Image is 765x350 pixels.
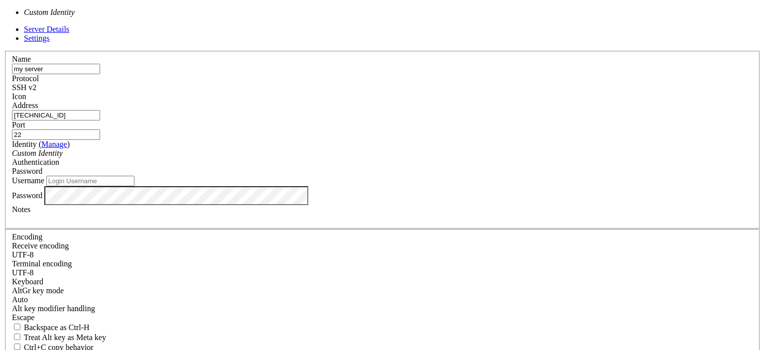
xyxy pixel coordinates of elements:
[24,323,90,332] span: Backspace as Ctrl-H
[14,344,20,350] input: Ctrl+C copy behavior
[12,286,64,295] label: Set the expected encoding for data received from the host. If the encodings do not match, visual ...
[12,333,106,342] label: Whether the Alt key acts as a Meta key or as a distinct Alt key.
[12,268,34,277] span: UTF-8
[14,324,20,330] input: Backspace as Ctrl-H
[24,25,69,33] a: Server Details
[12,83,753,92] div: SSH v2
[14,334,20,340] input: Treat Alt key as Meta key
[24,8,75,16] i: Custom Identity
[39,140,70,148] span: ( )
[12,167,753,176] div: Password
[12,167,42,175] span: Password
[12,55,31,63] label: Name
[12,233,42,241] label: Encoding
[12,277,43,286] label: Keyboard
[12,250,753,259] div: UTF-8
[12,205,30,214] label: Notes
[24,333,106,342] span: Treat Alt key as Meta key
[12,295,28,304] span: Auto
[12,110,100,120] input: Host Name or IP
[12,176,44,185] label: Username
[12,191,42,199] label: Password
[12,304,95,313] label: Controls how the Alt key is handled. Escape: Send an ESC prefix. 8-Bit: Add 128 to the typed char...
[46,176,134,186] input: Login Username
[12,241,69,250] label: Set the expected encoding for data received from the host. If the encodings do not match, visual ...
[12,74,39,83] label: Protocol
[12,259,72,268] label: The default terminal encoding. ISO-2022 enables character map translations (like graphics maps). ...
[12,268,753,277] div: UTF-8
[12,149,753,158] div: Custom Identity
[12,295,753,304] div: Auto
[12,64,100,74] input: Server Name
[12,120,25,129] label: Port
[12,129,100,140] input: Port Number
[12,101,38,110] label: Address
[41,140,67,148] a: Manage
[12,140,70,148] label: Identity
[12,92,26,101] label: Icon
[12,158,59,166] label: Authentication
[12,313,753,322] div: Escape
[12,250,34,259] span: UTF-8
[12,83,36,92] span: SSH v2
[12,149,63,157] i: Custom Identity
[24,34,50,42] a: Settings
[12,313,34,322] span: Escape
[12,323,90,332] label: If true, the backspace should send BS ('\x08', aka ^H). Otherwise the backspace key should send '...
